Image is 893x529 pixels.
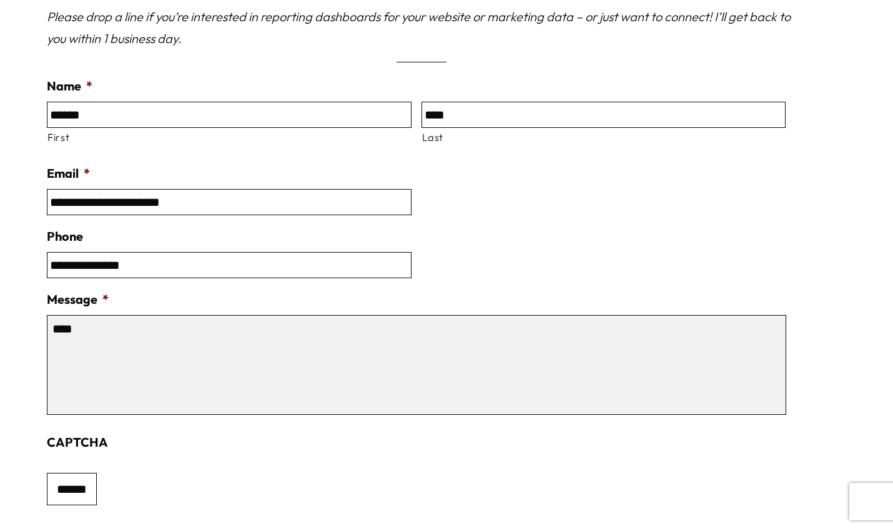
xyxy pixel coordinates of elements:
[47,434,108,450] label: CAPTCHA
[47,165,90,182] label: Email
[47,129,412,146] label: First
[47,291,109,308] label: Message
[47,228,83,245] label: Phone
[422,129,786,146] label: Last
[47,78,92,94] label: Name
[47,9,791,46] em: Please drop a line if you’re interested in reporting dashboards for your website or marketing dat...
